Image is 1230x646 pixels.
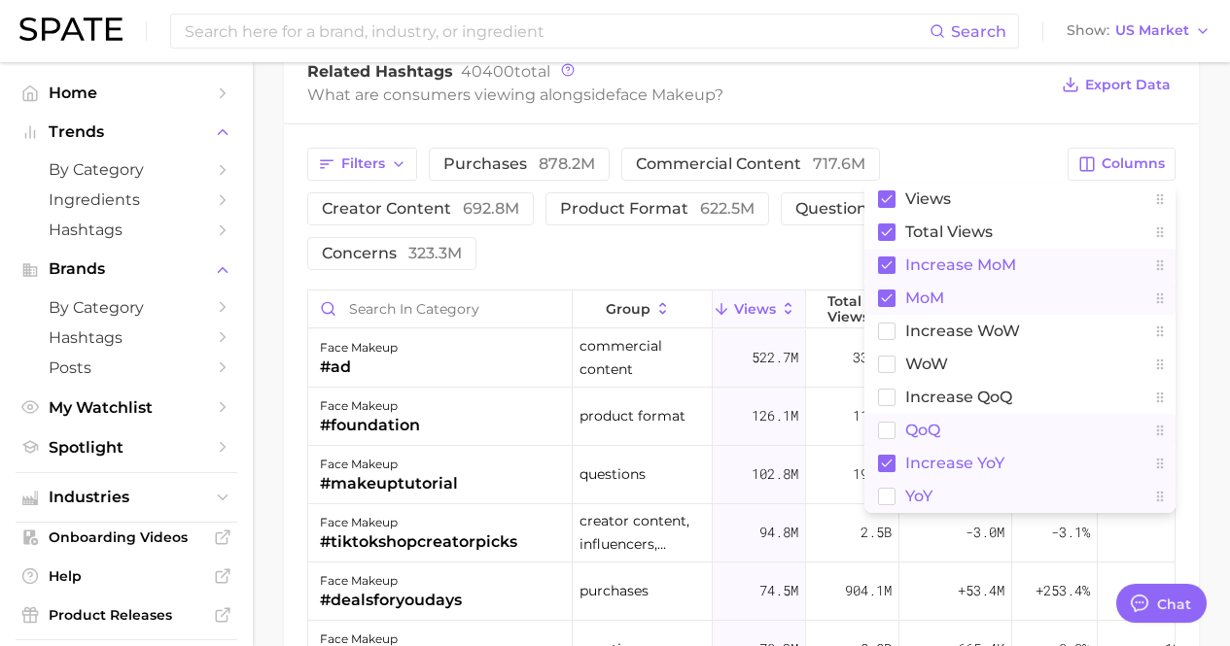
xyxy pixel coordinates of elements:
span: 692.8m [463,199,519,218]
span: -3.0m [966,521,1004,544]
span: Help [49,567,204,585]
span: Columns [1102,155,1165,172]
div: What are consumers viewing alongside ? [307,82,1047,108]
span: Views [734,301,776,317]
span: total [461,62,550,81]
button: Filters [307,148,417,181]
a: by Category [16,154,237,185]
span: 2.5b [861,521,892,544]
button: face makeup#adcommercial content522.7m33.2b+109.6m+26.5%+198.0m [308,329,1211,388]
span: Hashtags [49,328,204,347]
span: Hashtags [49,221,204,239]
span: Product Releases [49,606,204,624]
span: Show [1067,25,1109,36]
span: 33.2b [853,346,892,369]
span: increase QoQ [905,389,1012,405]
a: Hashtags [16,215,237,245]
span: 878.2m [539,154,595,173]
span: Increase WoW [905,323,1020,339]
div: face makeup [320,336,398,359]
span: Views [905,190,951,207]
span: questions [795,201,943,217]
span: 126.1m [752,404,798,427]
span: -3.1% [1051,521,1090,544]
span: 11.9b [853,404,892,427]
span: 19.7b [853,462,892,486]
span: MoM [905,289,944,306]
span: Filters [341,155,385,172]
a: Home [16,78,237,108]
span: purchases [580,579,649,602]
div: #tiktokshopcreatorpicks [320,530,517,554]
a: My Watchlist [16,392,237,423]
span: creator content [322,201,519,217]
span: group [606,301,650,317]
div: #foundation [320,414,420,437]
button: Views [713,290,806,328]
span: commercial content [580,334,705,381]
button: Brands [16,255,237,284]
span: Spotlight [49,438,204,457]
span: Onboarding Videos [49,528,204,546]
a: Hashtags [16,323,237,353]
button: group [573,290,713,328]
span: +53.4m [958,579,1004,602]
div: face makeup [320,511,517,534]
span: +253.4% [1036,579,1090,602]
a: Posts [16,353,237,383]
span: My Watchlist [49,398,204,417]
span: Home [49,84,204,102]
a: Onboarding Videos [16,523,237,552]
input: Search in category [308,290,572,327]
a: Spotlight [16,432,237,462]
input: Search here for a brand, industry, or ingredient [183,15,930,48]
img: SPATE [19,17,123,41]
div: Columns [864,183,1176,513]
span: 904.1m [845,579,892,602]
a: by Category [16,292,237,323]
div: face makeup [320,453,458,476]
span: Total Views [827,293,869,324]
button: face makeup#makeuptutorialquestions102.8m19.7b+10.8m+11.7%-10.4m [308,446,1211,504]
span: by Category [49,298,204,317]
button: face makeup#dealsforyoudayspurchases74.5m904.1m+53.4m+253.4%- [308,562,1211,621]
span: Ingredients [49,190,204,209]
button: Trends [16,118,237,147]
span: Posts [49,358,204,377]
span: 40400 [461,62,514,81]
div: #makeuptutorial [320,472,458,495]
span: concerns [322,246,462,261]
div: #dealsforyoudays [320,589,462,612]
span: Export Data [1085,77,1171,93]
span: Brands [49,260,204,278]
span: 717.6m [813,154,865,173]
button: face makeup#tiktokshopcreatorpickscreator content, influencers, retailers94.8m2.5b-3.0m-3.1%- [308,504,1211,562]
span: Related Hashtags [307,62,453,81]
span: QoQ [905,422,940,438]
button: Total Views [806,290,899,328]
span: 522.7m [752,346,798,369]
span: 622.5m [700,199,755,218]
div: face makeup [320,394,420,418]
span: purchases [443,156,595,172]
span: questions [580,462,646,486]
span: YoY [905,488,932,504]
span: 74.5m [759,579,798,602]
span: by Category [49,160,204,179]
span: Industries [49,489,204,506]
button: ShowUS Market [1062,18,1215,44]
span: WoW [905,356,948,372]
span: 323.3m [408,244,462,262]
span: Total Views [905,223,993,240]
span: product format [580,404,685,427]
a: Product Releases [16,600,237,629]
a: Help [16,561,237,591]
span: product format [560,201,755,217]
span: Trends [49,123,204,141]
span: Search [951,22,1006,41]
a: Ingredients [16,185,237,215]
button: face makeup#foundationproduct format126.1m11.9b+65.6m+108.6%+27.8m [308,388,1211,446]
span: US Market [1115,25,1189,36]
div: #ad [320,356,398,379]
span: face makeup [615,85,715,104]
